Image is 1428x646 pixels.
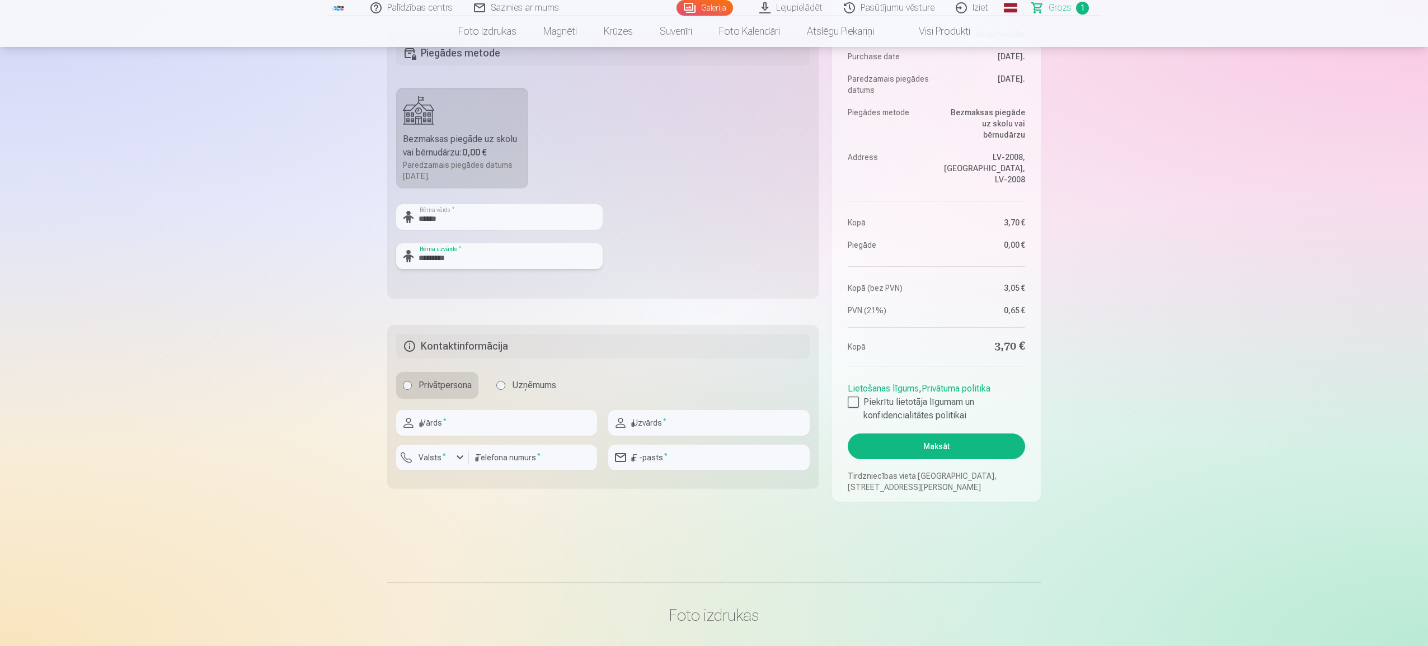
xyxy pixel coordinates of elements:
[403,133,522,159] div: Bezmaksas piegāde uz skolu vai bērnudārzu :
[396,41,810,65] h5: Piegādes metode
[496,381,505,390] input: Uzņēmums
[414,452,450,463] label: Valsts
[1076,2,1089,15] span: 1
[403,381,412,390] input: Privātpersona
[942,217,1025,228] dd: 3,70 €
[942,107,1025,140] dd: Bezmaksas piegāde uz skolu vai bērnudārzu
[848,152,931,185] dt: Address
[942,282,1025,294] dd: 3,05 €
[848,107,931,140] dt: Piegādes metode
[942,51,1025,62] dd: [DATE].
[942,239,1025,251] dd: 0,00 €
[942,339,1025,355] dd: 3,70 €
[848,395,1025,422] label: Piekrītu lietotāja līgumam un konfidencialitātes politikai
[396,605,1032,625] h3: Foto izdrukas
[793,16,887,47] a: Atslēgu piekariņi
[396,372,478,399] label: Privātpersona
[922,383,990,394] a: Privātuma politika
[490,372,563,399] label: Uzņēmums
[942,305,1025,316] dd: 0,65 €
[848,51,931,62] dt: Purchase date
[887,16,984,47] a: Visi produkti
[848,239,931,251] dt: Piegāde
[848,383,919,394] a: Lietošanas līgums
[942,152,1025,185] dd: LV-2008, [GEOGRAPHIC_DATA], LV-2008
[848,73,931,96] dt: Paredzamais piegādes datums
[848,282,931,294] dt: Kopā (bez PVN)
[848,339,931,355] dt: Kopā
[848,470,1025,493] p: Tirdzniecības vieta [GEOGRAPHIC_DATA], [STREET_ADDRESS][PERSON_NAME]
[848,378,1025,422] div: ,
[848,217,931,228] dt: Kopā
[646,16,706,47] a: Suvenīri
[1049,1,1072,15] span: Grozs
[530,16,590,47] a: Magnēti
[403,159,522,182] div: Paredzamais piegādes datums [DATE].
[396,445,469,470] button: Valsts*
[942,73,1025,96] dd: [DATE].
[706,16,793,47] a: Foto kalendāri
[445,16,530,47] a: Foto izdrukas
[462,147,487,158] b: 0,00 €
[590,16,646,47] a: Krūzes
[848,433,1025,459] button: Maksāt
[848,305,931,316] dt: PVN (21%)
[332,4,345,11] img: /fa3
[396,334,810,359] h5: Kontaktinformācija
